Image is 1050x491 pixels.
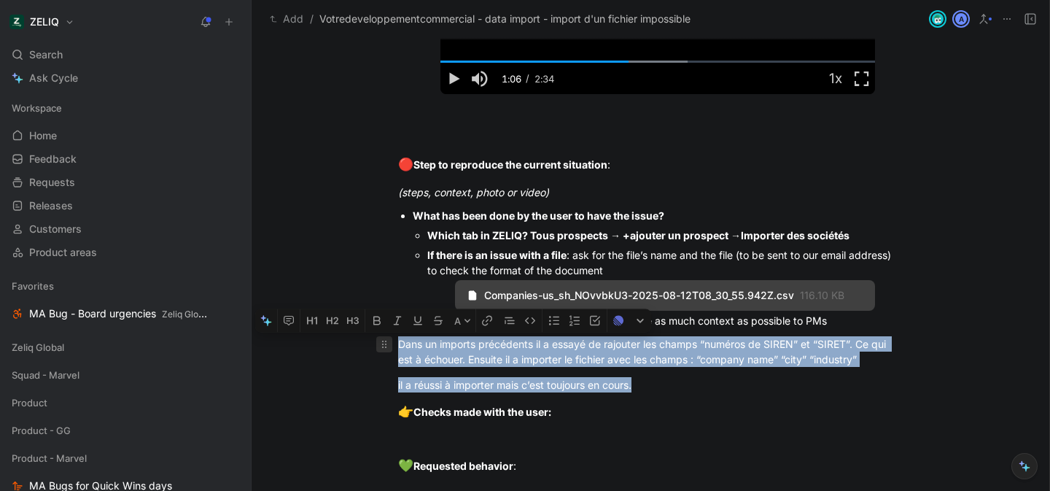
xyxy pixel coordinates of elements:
[6,420,245,441] div: Product - GG
[398,458,413,473] span: 💚
[12,340,64,355] span: Zeliq Global
[6,364,245,390] div: Squad - Marvel
[12,101,62,115] span: Workspace
[427,249,567,261] strong: If there is an issue with a file
[427,247,903,278] div: : ask for the file’s name and the file (to be sent to our email address) to check the format of t...
[800,289,844,302] span: 116.10 KB
[6,420,245,446] div: Product - GG
[6,364,245,386] div: Squad - Marvel
[930,12,945,26] img: avatar
[266,10,307,28] button: Add
[534,73,554,85] span: 2:34
[413,406,551,418] strong: Checks made with the user:
[822,63,849,94] button: Playback Rate
[398,186,549,198] em: (steps, context, photo or video)
[12,368,79,382] span: Squad - Marvel
[398,377,903,393] div: il a réussi à importer mais c’est toujours en cours.
[6,241,245,263] a: Product areas
[9,15,24,29] img: ZELIQ
[849,63,875,94] button: Fullscreen
[29,198,73,213] span: Releases
[319,10,691,28] span: Votredeveloppementcommercial - data import - import d'un fichier impossible
[413,158,607,171] strong: Step to reproduce the current situation
[6,195,245,217] a: Releases
[467,63,493,94] button: Mute
[6,303,245,325] a: MA Bug - Board urgenciesZeliq Global
[12,279,54,293] span: Favorites
[29,128,57,143] span: Home
[440,61,875,63] div: Progress Bar
[6,392,245,418] div: Product
[6,44,245,66] div: Search
[413,460,513,472] strong: Requested behavior
[30,15,59,28] h1: ZELIQ
[398,155,903,174] div: :
[162,309,211,320] span: Zeliq Global
[398,457,903,476] div: :
[6,336,245,358] div: Zeliq Global
[427,313,903,328] div: What were the different actions he took to give as much context as possible to PMs
[6,97,245,119] div: Workspace
[6,125,245,147] a: Home
[440,63,467,94] button: Play
[29,152,77,166] span: Feedback
[6,447,245,469] div: Product - Marvel
[398,157,413,171] span: 🔴
[12,451,87,465] span: Product - Marvel
[398,336,903,367] div: Dans un imports précédents il a essayé de rajouter les champs “numéros de SIREN” et “SIRET”. Ce q...
[6,171,245,193] a: Requests
[413,209,664,222] strong: What has been done by the user to have the issue?
[6,218,245,240] a: Customers
[484,289,794,302] span: Companies-us_sh_NOvvbkU3-2025-08-12T08_30_55.942Z.csv
[29,46,63,63] span: Search
[502,73,521,85] span: 1:06
[954,12,968,26] div: A
[6,67,245,89] a: Ask Cycle
[6,12,78,32] button: ZELIQZELIQ
[29,175,75,190] span: Requests
[526,72,529,84] span: /
[6,148,245,170] a: Feedback
[6,392,245,414] div: Product
[29,306,208,322] span: MA Bug - Board urgencies
[29,245,97,260] span: Product areas
[6,275,245,297] div: Favorites
[398,404,413,419] span: 👉
[12,395,47,410] span: Product
[29,222,82,236] span: Customers
[310,10,314,28] span: /
[6,336,245,363] div: Zeliq Global
[12,423,71,438] span: Product - GG
[427,229,849,241] strong: Which tab in ZELIQ? Tous prospects → +ajouter un prospect →Importer des sociétés
[29,69,78,87] span: Ask Cycle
